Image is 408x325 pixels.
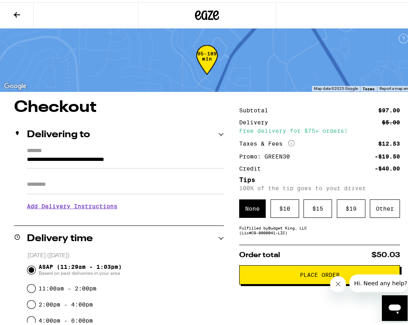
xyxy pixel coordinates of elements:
button: Place Order [239,263,400,282]
div: Credit [239,163,267,169]
h2: Delivery time [27,232,93,241]
div: $5.00 [382,117,400,123]
p: We'll contact you at [PHONE_NUMBER] when we arrive [27,213,224,219]
span: ASAP (11:29am - 1:03pm) [39,261,122,274]
div: 95-189 min [196,49,218,79]
div: Fulfilled by Budget King, LLC (Lic# C9-0000041-LIC ) [239,223,400,233]
label: 2:00pm - 4:00pm [39,299,93,305]
div: Free delivery for $75+ orders! [239,126,400,131]
span: Place Order [300,270,340,275]
a: Terms [363,84,375,89]
div: Subtotal [239,105,274,111]
div: $ 10 [271,197,299,215]
div: -$40.00 [375,163,400,169]
div: Delivery [239,117,274,123]
h2: Delivering to [27,128,90,137]
label: 4:00pm - 6:00pm [39,315,93,321]
div: $97.00 [378,105,400,111]
div: None [239,197,266,215]
div: $ 15 [303,197,332,215]
span: $50.03 [371,249,400,256]
span: Based on past deliveries in your area [39,268,122,274]
div: Promo: GREEN30 [239,151,295,157]
iframe: Message from company [349,272,408,290]
div: Other [370,197,400,215]
h3: Add Delivery Instructions [27,195,224,213]
label: 11:00am - 2:00pm [39,283,96,289]
p: [DATE] ([DATE]) [27,250,224,257]
a: Open this area in Google Maps (opens a new window) [2,79,29,89]
img: Google [2,79,29,89]
h1: Checkout [14,97,224,113]
div: $ 19 [337,197,365,215]
div: -$19.50 [375,151,400,157]
iframe: Close message [330,274,346,290]
div: $12.53 [378,138,400,144]
span: Map data ©2025 Google [314,84,358,88]
iframe: Button to launch messaging window [382,293,408,319]
div: Taxes & Fees [239,138,295,145]
span: Order total [239,249,280,256]
h5: Tips [239,175,400,181]
p: 100% of the tip goes to your driver [239,183,400,189]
